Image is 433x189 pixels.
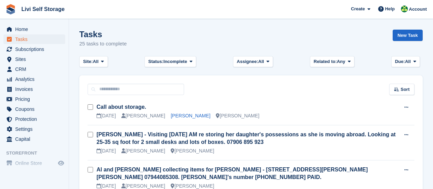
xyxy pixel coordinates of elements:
[337,58,345,65] span: Any
[57,159,65,167] a: Preview store
[310,56,354,67] button: Related to: Any
[144,56,196,67] button: Status: Incomplete
[97,104,146,110] a: Call about storage.
[171,147,214,155] div: [PERSON_NAME]
[97,147,116,155] div: [DATE]
[15,104,57,114] span: Coupons
[3,74,65,84] a: menu
[3,124,65,134] a: menu
[393,30,423,41] a: New Task
[15,94,57,104] span: Pricing
[15,124,57,134] span: Settings
[3,34,65,44] a: menu
[233,56,273,67] button: Assignee: All
[79,56,108,67] button: Site: All
[148,58,163,65] span: Status:
[83,58,93,65] span: Site:
[121,112,165,119] div: [PERSON_NAME]
[97,167,368,180] a: Al and [PERSON_NAME] collecting items for [PERSON_NAME] - [STREET_ADDRESS][PERSON_NAME][PERSON_NA...
[3,94,65,104] a: menu
[405,58,411,65] span: All
[351,6,365,12] span: Create
[15,84,57,94] span: Invoices
[3,54,65,64] a: menu
[6,4,16,14] img: stora-icon-8386f47178a22dfd0bd8f6a31ec36ba5ce8667c1dd55bd0f319d3a0aa187defe.svg
[401,86,410,93] span: Sort
[15,64,57,74] span: CRM
[93,58,99,65] span: All
[97,112,116,119] div: [DATE]
[79,30,127,39] h1: Tasks
[409,6,427,13] span: Account
[258,58,264,65] span: All
[216,112,259,119] div: [PERSON_NAME]
[15,44,57,54] span: Subscriptions
[3,104,65,114] a: menu
[19,3,67,15] a: Livi Self Storage
[15,24,57,34] span: Home
[15,134,57,144] span: Capital
[3,64,65,74] a: menu
[171,113,210,118] a: [PERSON_NAME]
[15,114,57,124] span: Protection
[3,158,65,168] a: menu
[391,56,420,67] button: Due: All
[121,147,165,155] div: [PERSON_NAME]
[3,24,65,34] a: menu
[79,40,127,48] p: 25 tasks to complete
[237,58,258,65] span: Assignee:
[3,114,65,124] a: menu
[314,58,337,65] span: Related to:
[3,134,65,144] a: menu
[3,84,65,94] a: menu
[3,44,65,54] a: menu
[163,58,187,65] span: Incomplete
[15,158,57,168] span: Online Store
[395,58,405,65] span: Due:
[401,6,408,12] img: Alex Handyside
[385,6,395,12] span: Help
[15,34,57,44] span: Tasks
[6,150,69,157] span: Storefront
[15,74,57,84] span: Analytics
[15,54,57,64] span: Sites
[97,132,396,145] a: [PERSON_NAME] - Visiting [DATE] AM re storing her daughter's possessions as she is moving abroad....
